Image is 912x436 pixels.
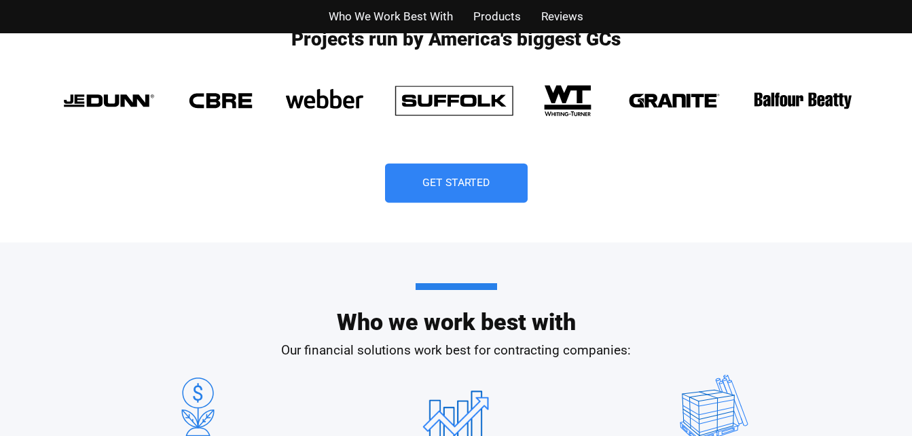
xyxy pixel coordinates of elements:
[329,7,453,26] a: Who We Work Best With
[385,164,528,203] a: Get Started
[49,30,864,49] h3: Projects run by America's biggest GCs
[69,283,843,333] h2: Who we work best with
[473,7,521,26] a: Products
[541,7,583,26] a: Reviews
[69,341,843,361] p: Our financial solutions work best for contracting companies:
[422,178,490,189] span: Get Started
